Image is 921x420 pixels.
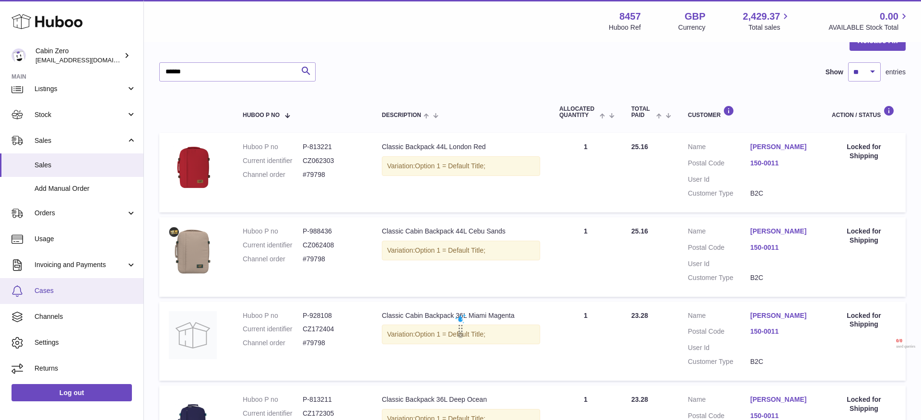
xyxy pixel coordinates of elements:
[550,217,622,297] td: 1
[303,156,363,165] dd: CZ062303
[415,246,485,254] span: Option 1 = Default Title;
[415,162,485,170] span: Option 1 = Default Title;
[748,23,791,32] span: Total sales
[243,409,303,418] dt: Current identifier
[243,255,303,264] dt: Channel order
[303,395,363,404] dd: P-813211
[243,170,303,179] dt: Channel order
[896,344,915,349] span: used queries
[35,312,136,321] span: Channels
[382,241,540,260] div: Variation:
[303,255,363,264] dd: #79798
[750,357,813,366] dd: B2C
[559,106,597,118] span: ALLOCATED Quantity
[303,409,363,418] dd: CZ172305
[832,311,896,329] div: Locked for Shipping
[832,142,896,161] div: Locked for Shipping
[382,142,540,152] div: Classic Backpack 44L London Red
[631,227,648,235] span: 25.16
[826,68,843,77] label: Show
[303,311,363,320] dd: P-928108
[880,10,898,23] span: 0.00
[35,47,122,65] div: Cabin Zero
[631,106,654,118] span: Total paid
[750,142,813,152] a: [PERSON_NAME]
[35,161,136,170] span: Sales
[631,396,648,403] span: 23.28
[750,327,813,336] a: 150-0011
[688,142,750,154] dt: Name
[35,184,136,193] span: Add Manual Order
[243,241,303,250] dt: Current identifier
[169,142,217,190] img: LONDON_RED_44L.png
[886,68,906,77] span: entries
[750,311,813,320] a: [PERSON_NAME]
[619,10,641,23] strong: 8457
[743,10,791,32] a: 2,429.37 Total sales
[750,273,813,282] dd: B2C
[678,23,706,32] div: Currency
[35,234,136,244] span: Usage
[832,105,896,118] div: Action / Status
[303,338,363,348] dd: #79798
[382,325,540,344] div: Variation:
[243,338,303,348] dt: Channel order
[750,159,813,168] a: 150-0011
[243,142,303,152] dt: Huboo P no
[832,227,896,245] div: Locked for Shipping
[243,227,303,236] dt: Huboo P no
[415,330,485,338] span: Option 1 = Default Title;
[35,364,136,373] span: Returns
[688,243,750,255] dt: Postal Code
[688,189,750,198] dt: Customer Type
[169,311,217,359] img: no-photo.jpg
[550,133,622,212] td: 1
[631,143,648,151] span: 25.16
[35,136,126,145] span: Sales
[828,23,909,32] span: AVAILABLE Stock Total
[382,156,540,176] div: Variation:
[743,10,780,23] span: 2,429.37
[832,395,896,413] div: Locked for Shipping
[35,84,126,93] span: Listings
[828,10,909,32] a: 0.00 AVAILABLE Stock Total
[750,227,813,236] a: [PERSON_NAME]
[688,159,750,170] dt: Postal Code
[243,112,280,118] span: Huboo P no
[35,56,141,64] span: [EMAIL_ADDRESS][DOMAIN_NAME]
[688,105,813,118] div: Customer
[688,273,750,282] dt: Customer Type
[303,170,363,179] dd: #79798
[382,227,540,236] div: Classic Cabin Backpack 44L Cebu Sands
[750,189,813,198] dd: B2C
[688,311,750,323] dt: Name
[303,142,363,152] dd: P-813221
[243,325,303,334] dt: Current identifier
[382,311,540,320] div: Classic Cabin Backpack 36L Miami Magenta
[631,312,648,319] span: 23.28
[35,209,126,218] span: Orders
[243,311,303,320] dt: Huboo P no
[382,112,421,118] span: Description
[12,384,132,401] a: Log out
[688,357,750,366] dt: Customer Type
[35,338,136,347] span: Settings
[303,325,363,334] dd: CZ172404
[169,227,217,275] img: CLASSIC44L-Cebu-sands-FRONT_e84fdd5e-85a0-4e4f-891e-d69438154475.jpg
[303,227,363,236] dd: P-988436
[688,227,750,238] dt: Name
[609,23,641,32] div: Huboo Ref
[550,302,622,381] td: 1
[303,241,363,250] dd: CZ062408
[35,260,126,269] span: Invoicing and Payments
[382,395,540,404] div: Classic Backpack 36L Deep Ocean
[688,259,750,268] dt: User Id
[688,175,750,184] dt: User Id
[243,395,303,404] dt: Huboo P no
[243,156,303,165] dt: Current identifier
[35,286,136,295] span: Cases
[688,327,750,338] dt: Postal Code
[688,395,750,407] dt: Name
[35,110,126,119] span: Stock
[750,243,813,252] a: 150-0011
